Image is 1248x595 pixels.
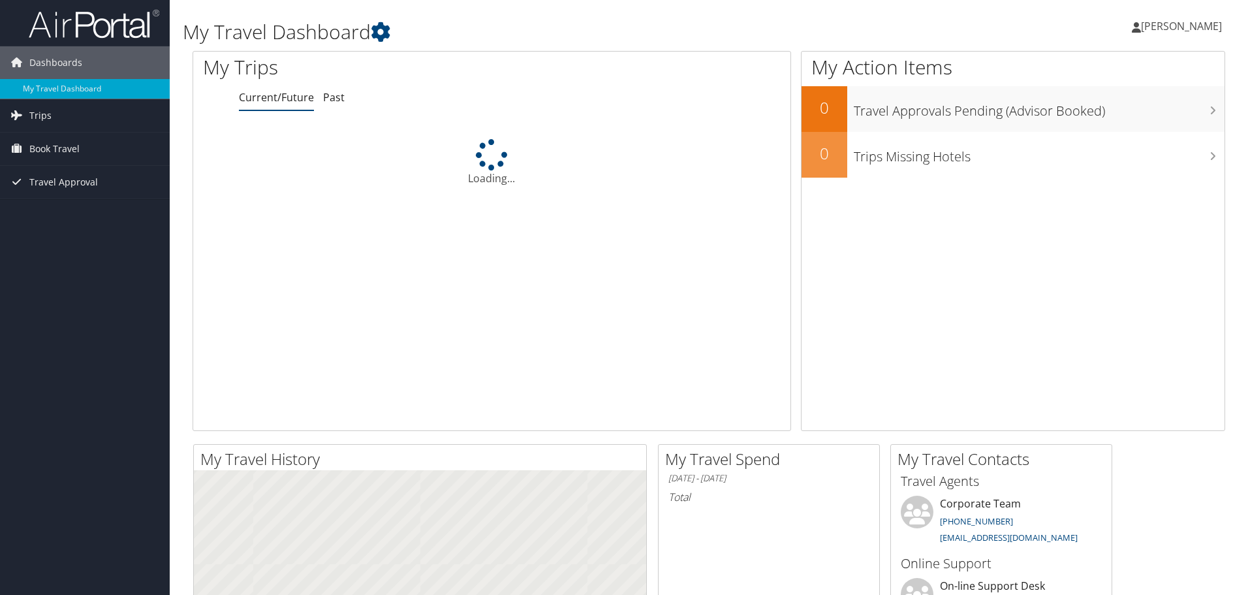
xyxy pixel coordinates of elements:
[193,139,790,186] div: Loading...
[29,133,80,165] span: Book Travel
[239,90,314,105] a: Current/Future
[940,515,1013,527] a: [PHONE_NUMBER]
[668,490,869,504] h6: Total
[802,97,847,119] h2: 0
[854,95,1225,120] h3: Travel Approvals Pending (Advisor Booked)
[802,86,1225,132] a: 0Travel Approvals Pending (Advisor Booked)
[901,472,1102,490] h3: Travel Agents
[29,8,159,39] img: airportal-logo.png
[29,166,98,199] span: Travel Approval
[802,132,1225,178] a: 0Trips Missing Hotels
[894,496,1108,549] li: Corporate Team
[29,46,82,79] span: Dashboards
[897,448,1112,470] h2: My Travel Contacts
[183,18,884,46] h1: My Travel Dashboard
[323,90,345,105] a: Past
[29,99,52,132] span: Trips
[802,142,847,165] h2: 0
[1132,7,1235,46] a: [PERSON_NAME]
[668,472,869,485] h6: [DATE] - [DATE]
[200,448,646,470] h2: My Travel History
[203,54,532,81] h1: My Trips
[901,555,1102,573] h3: Online Support
[802,54,1225,81] h1: My Action Items
[854,141,1225,166] h3: Trips Missing Hotels
[1141,19,1222,33] span: [PERSON_NAME]
[665,448,879,470] h2: My Travel Spend
[940,532,1078,543] a: [EMAIL_ADDRESS][DOMAIN_NAME]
